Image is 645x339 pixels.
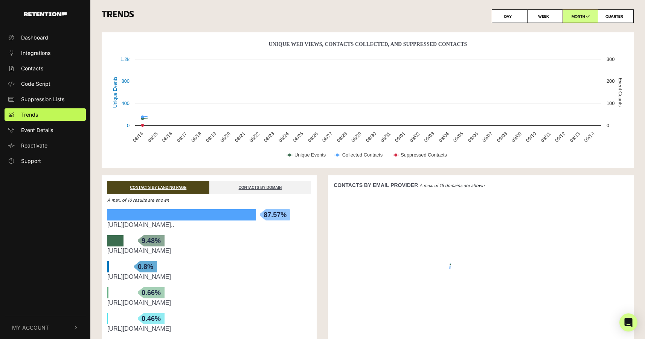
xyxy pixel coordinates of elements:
[554,131,566,143] text: 09/12
[525,131,537,143] text: 09/10
[306,131,319,143] text: 08/26
[539,131,552,143] text: 09/11
[146,131,159,143] text: 08/15
[107,181,209,194] a: CONTACTS BY LANDING PAGE
[5,124,86,136] a: Event Details
[438,131,450,143] text: 09/04
[161,131,173,143] text: 08/16
[423,131,435,143] text: 09/03
[569,131,581,143] text: 09/13
[510,131,523,143] text: 09/09
[278,131,290,143] text: 08/24
[350,131,363,143] text: 08/29
[5,108,86,121] a: Trends
[481,131,494,143] text: 09/07
[394,131,406,143] text: 09/01
[21,49,50,57] span: Integrations
[619,313,637,331] div: Open Intercom Messenger
[452,131,464,143] text: 09/05
[5,62,86,74] a: Contacts
[107,272,311,281] div: https://tax.irsprob.com/
[342,152,383,158] text: Collected Contacts
[134,261,157,272] span: 0.8%
[496,131,508,143] text: 09/08
[204,131,217,143] text: 08/19
[21,64,43,72] span: Contacts
[21,141,47,149] span: Reactivate
[5,155,86,167] a: Support
[21,111,38,119] span: Trends
[138,235,165,246] span: 9.48%
[190,131,203,143] text: 08/18
[263,131,275,143] text: 08/23
[5,31,86,44] a: Dashboard
[294,152,326,158] text: Unique Events
[209,181,311,194] a: CONTACTS BY DOMAIN
[598,9,634,23] label: QUARTER
[607,78,615,84] text: 200
[107,220,311,230] div: https://irsprob.clickfunnels.com/2025-oic-optin-415025721753357164602
[107,325,171,332] a: [URL][DOMAIN_NAME]
[365,131,377,143] text: 08/30
[292,131,304,143] text: 08/25
[607,56,615,62] text: 300
[21,95,64,103] span: Suppression Lists
[132,131,144,143] text: 08/14
[379,131,392,143] text: 08/31
[127,123,130,128] text: 0
[219,131,232,143] text: 08/20
[563,9,598,23] label: MONTH
[260,209,290,220] span: 87.57%
[248,131,261,143] text: 08/22
[138,313,165,324] span: 0.46%
[607,100,615,106] text: 100
[107,274,171,280] a: [URL][DOMAIN_NAME]
[122,100,130,106] text: 400
[618,78,623,107] text: Event Counts
[607,123,609,128] text: 0
[107,38,628,166] svg: Unique Web Views, Contacts Collected, And Suppressed Contacts
[107,222,174,228] a: [URL][DOMAIN_NAME]..
[5,93,86,105] a: Suppression Lists
[21,80,50,88] span: Code Script
[5,47,86,59] a: Integrations
[21,157,41,165] span: Support
[408,131,421,143] text: 09/02
[107,299,171,306] a: [URL][DOMAIN_NAME]
[138,287,165,298] span: 0.66%
[107,248,171,254] a: [URL][DOMAIN_NAME]
[5,316,86,339] button: My Account
[122,78,130,84] text: 800
[12,324,49,331] span: My Account
[335,131,348,143] text: 08/28
[107,324,311,333] div: https://tax.irsprob.com/homepage-9016
[107,246,311,255] div: https://irsprob.clickfunnels.com/thank-you1753357164796
[527,9,563,23] label: WEEK
[102,9,634,23] h3: TRENDS
[120,56,130,62] text: 1.2k
[107,198,169,203] em: A max. of 10 results are shown
[21,33,48,41] span: Dashboard
[21,126,53,134] span: Event Details
[107,298,311,307] div: https://irsprob.com/
[401,152,447,158] text: Suppressed Contacts
[321,131,334,143] text: 08/27
[419,183,485,188] em: A max. of 15 domains are shown
[492,9,528,23] label: DAY
[112,76,118,108] text: Unique Events
[24,12,67,16] img: Retention.com
[5,139,86,152] a: Reactivate
[467,131,479,143] text: 09/06
[269,41,467,47] text: Unique Web Views, Contacts Collected, And Suppressed Contacts
[583,131,595,143] text: 09/14
[234,131,246,143] text: 08/21
[5,78,86,90] a: Code Script
[334,182,418,188] strong: CONTACTS BY EMAIL PROVIDER
[175,131,188,143] text: 08/17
